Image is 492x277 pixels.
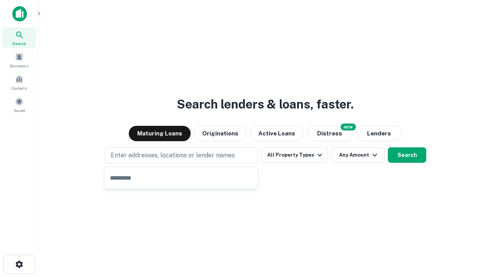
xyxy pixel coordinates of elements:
span: Saved [14,107,25,113]
img: capitalize-icon.png [12,6,27,22]
button: Maturing Loans [129,126,191,141]
button: Enter addresses, locations or lender names [104,147,258,164]
a: Saved [2,94,36,115]
div: NEW [341,123,356,130]
button: All Property Types [261,147,328,163]
p: Enter addresses, locations or lender names [111,151,235,160]
span: Search [12,40,26,47]
button: Active Loans [250,126,304,141]
a: Contacts [2,72,36,93]
button: Search distressed loans with lien and other non-mortgage details. [307,126,353,141]
a: Search [2,27,36,48]
iframe: Chat Widget [454,215,492,252]
a: Borrowers [2,50,36,70]
span: Borrowers [10,63,28,69]
button: Any Amount [331,147,385,163]
h3: Search lenders & loans, faster. [177,95,354,113]
button: Lenders [356,126,402,141]
button: Originations [194,126,247,141]
span: Contacts [12,85,27,91]
button: Search [388,147,426,163]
